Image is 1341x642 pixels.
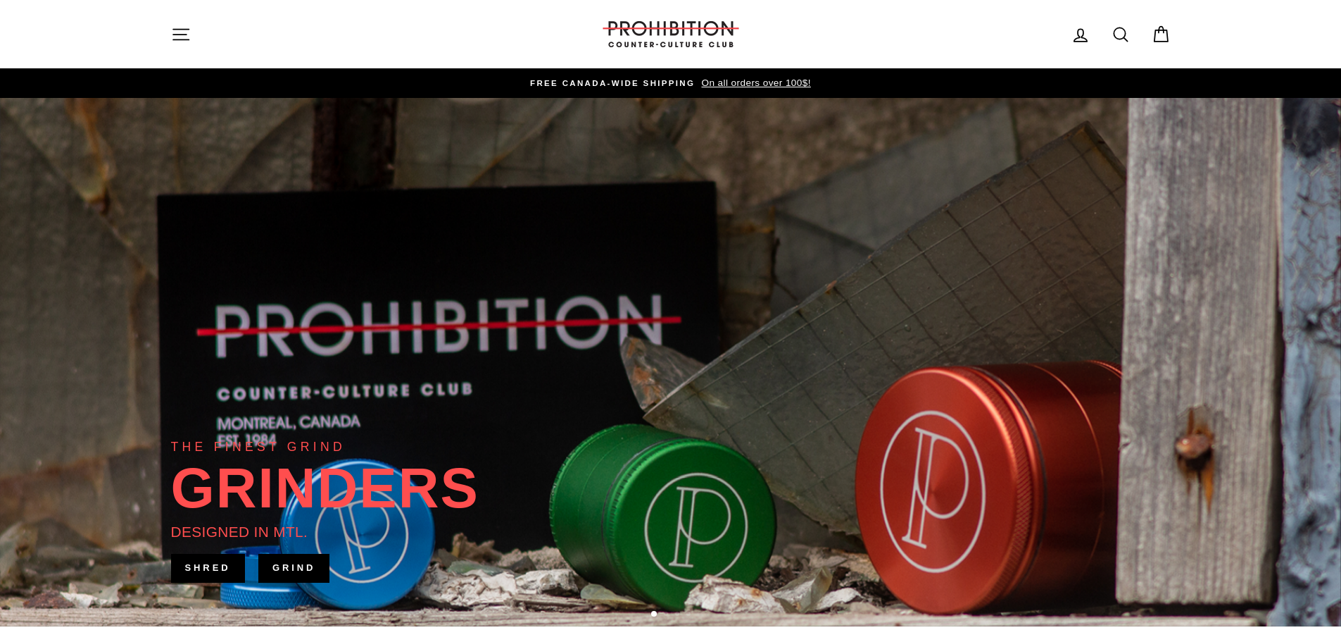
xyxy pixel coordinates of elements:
[171,554,245,582] a: SHRED
[171,437,346,457] div: THE FINEST GRIND
[171,460,479,517] div: GRINDERS
[686,612,693,619] button: 4
[530,79,695,87] span: FREE CANADA-WIDE SHIPPING
[175,75,1167,91] a: FREE CANADA-WIDE SHIPPING On all orders over 100$!
[600,21,741,47] img: PROHIBITION COUNTER-CULTURE CLUB
[171,520,308,543] div: DESIGNED IN MTL.
[664,612,671,619] button: 2
[651,611,658,618] button: 1
[675,612,682,619] button: 3
[258,554,329,582] a: GRIND
[698,78,810,88] span: On all orders over 100$!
